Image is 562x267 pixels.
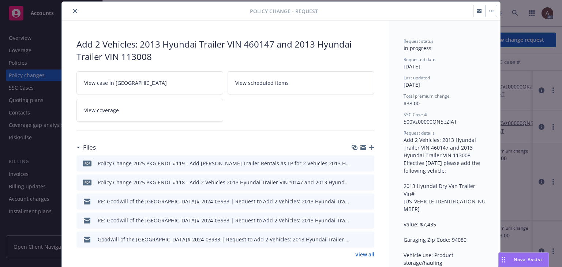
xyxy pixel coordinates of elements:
span: Request status [404,38,434,44]
span: Total premium change [404,93,450,99]
a: View case in [GEOGRAPHIC_DATA] [76,71,223,94]
h3: Files [83,143,96,152]
span: Nova Assist [514,256,543,263]
span: Last updated [404,75,430,81]
span: View coverage [84,106,119,114]
a: View scheduled items [228,71,374,94]
button: download file [353,217,359,224]
button: preview file [365,236,371,243]
button: preview file [365,178,371,186]
div: RE: Goodwill of the [GEOGRAPHIC_DATA]# 2024-03933 | Request to Add 2 Vehicles: 2013 Hyundai Trail... [98,217,350,224]
div: Add 2 Vehicles: 2013 Hyundai Trailer VIN 460147 and 2013 Hyundai Trailer VIN 113008 [76,38,374,63]
span: Request details [404,130,435,136]
span: [DATE] [404,63,420,70]
span: In progress [404,45,431,52]
div: Drag to move [499,253,508,267]
a: View all [355,251,374,258]
span: SSC Case # [404,112,427,118]
button: preview file [365,159,371,167]
button: close [71,7,79,15]
div: Policy Change 2025 PKG ENDT #119 - Add [PERSON_NAME] Trailer Rentals as LP for 2 Vehicles 2013 Hy... [98,159,350,167]
div: Policy Change 2025 PKG ENDT #118 - Add 2 Vehicles 2013 Hyundai Trailer VIN#0147 and 2013 Hyundai ... [98,178,350,186]
span: View scheduled items [235,79,289,87]
button: Nova Assist [498,252,549,267]
button: download file [353,198,359,205]
a: View coverage [76,99,223,122]
div: Files [76,143,96,152]
span: View case in [GEOGRAPHIC_DATA] [84,79,167,87]
button: preview file [365,198,371,205]
button: download file [353,236,359,243]
span: Requested date [404,56,435,63]
span: 500Vz00000QN5eZIAT [404,118,457,125]
div: RE: Goodwill of the [GEOGRAPHIC_DATA]# 2024-03933 | Request to Add 2 Vehicles: 2013 Hyundai Trail... [98,198,350,205]
button: download file [353,159,359,167]
span: Policy change - Request [250,7,318,15]
button: download file [353,178,359,186]
span: pdf [83,180,91,185]
div: Goodwill of the [GEOGRAPHIC_DATA]# 2024-03933 | Request to Add 2 Vehicles: 2013 Hyundai Trailer V... [98,236,350,243]
span: pdf [83,161,91,166]
button: preview file [365,217,371,224]
span: [DATE] [404,81,420,88]
span: $38.00 [404,100,420,107]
